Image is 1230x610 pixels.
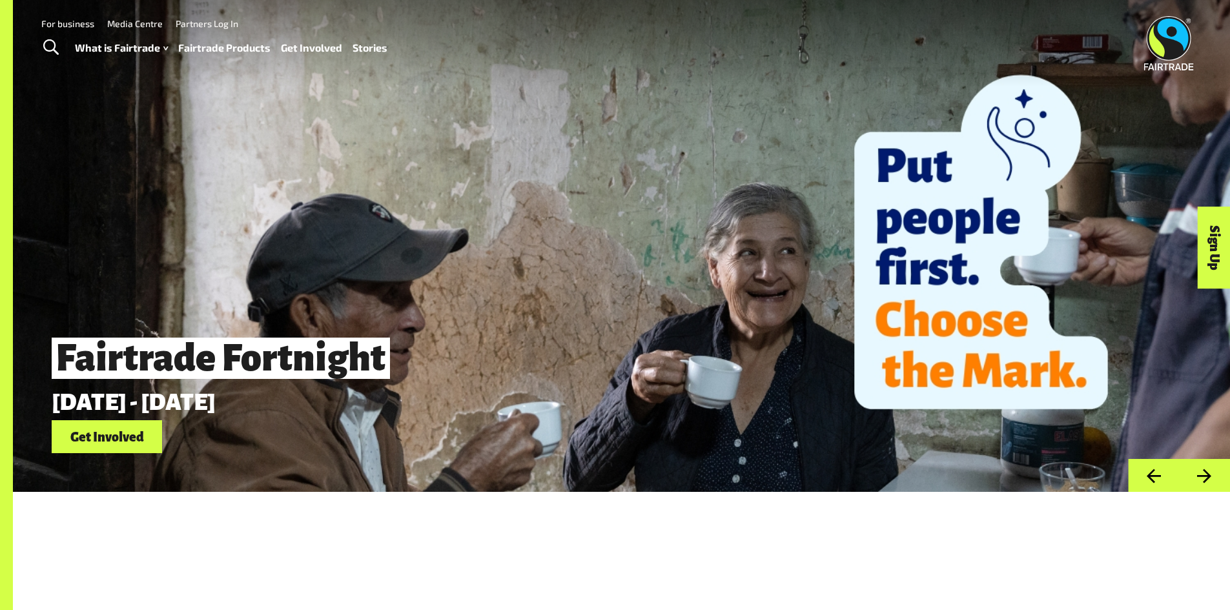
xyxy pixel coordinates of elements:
[281,39,342,57] a: Get Involved
[52,420,162,453] a: Get Involved
[52,389,999,415] p: [DATE] - [DATE]
[353,39,387,57] a: Stories
[41,18,94,29] a: For business
[52,338,390,379] span: Fairtrade Fortnight
[1179,459,1230,492] button: Next
[35,32,67,64] a: Toggle Search
[176,18,238,29] a: Partners Log In
[75,39,168,57] a: What is Fairtrade
[1128,459,1179,492] button: Previous
[1144,16,1194,70] img: Fairtrade Australia New Zealand logo
[107,18,163,29] a: Media Centre
[178,39,271,57] a: Fairtrade Products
